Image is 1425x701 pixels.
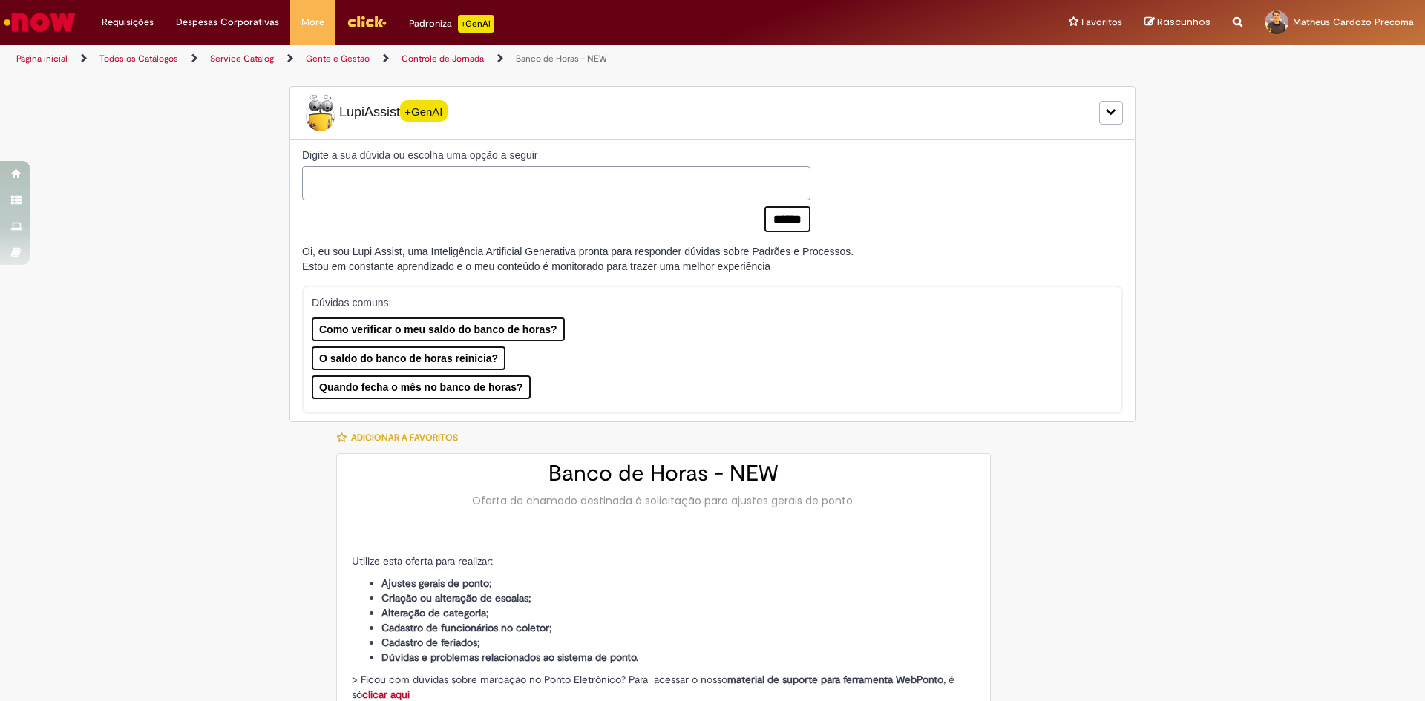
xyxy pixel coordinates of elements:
[336,422,466,453] button: Adicionar a Favoritos
[352,461,975,486] h2: Banco de Horas - NEW
[352,554,493,567] span: Utilize esta oferta para realizar:
[516,53,607,65] a: Banco de Horas - NEW
[352,493,975,508] div: Oferta de chamado destinada à solicitação para ajustes gerais de ponto.
[400,100,448,122] span: +GenAI
[347,10,387,33] img: click_logo_yellow_360x200.png
[302,244,854,274] div: Oi, eu sou Lupi Assist, uma Inteligência Artificial Generativa pronta para responder dúvidas sobr...
[351,432,458,444] span: Adicionar a Favoritos
[302,148,810,162] label: Digite a sua dúvida ou escolha uma opção a seguir
[381,621,552,634] strong: Cadastro de funcionários no coletor;
[1293,16,1414,28] span: Matheus Cardozo Precoma
[102,15,154,30] span: Requisições
[312,317,565,341] button: Como verificar o meu saldo do banco de horas?
[306,53,370,65] a: Gente e Gestão
[176,15,279,30] span: Despesas Corporativas
[312,295,1093,310] p: Dúvidas comuns:
[1144,16,1211,30] a: Rascunhos
[1081,15,1122,30] span: Favoritos
[381,636,480,649] strong: Cadastro de feriados;
[301,15,324,30] span: More
[362,688,410,701] a: clicar aqui
[210,53,274,65] a: Service Catalog
[727,673,943,686] strong: material de suporte para ferramenta WebPonto
[302,94,448,131] span: LupiAssist
[312,346,505,370] button: O saldo do banco de horas reinicia?
[1,7,78,37] img: ServiceNow
[11,45,939,73] ul: Trilhas de página
[1157,15,1211,29] span: Rascunhos
[289,86,1136,139] div: LupiLupiAssist+GenAI
[312,375,531,399] button: Quando fecha o mês no banco de horas?
[302,94,339,131] img: Lupi
[402,53,484,65] a: Controle de Jornada
[16,53,68,65] a: Página inicial
[99,53,178,65] a: Todos os Catálogos
[381,591,531,605] strong: Criação ou alteração de escalas;
[381,576,492,590] strong: Ajustes gerais de ponto;
[409,15,494,33] div: Padroniza
[458,15,494,33] p: +GenAi
[381,606,489,619] strong: Alteração de categoria;
[381,651,638,664] strong: Dúvidas e problemas relacionados ao sistema de ponto.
